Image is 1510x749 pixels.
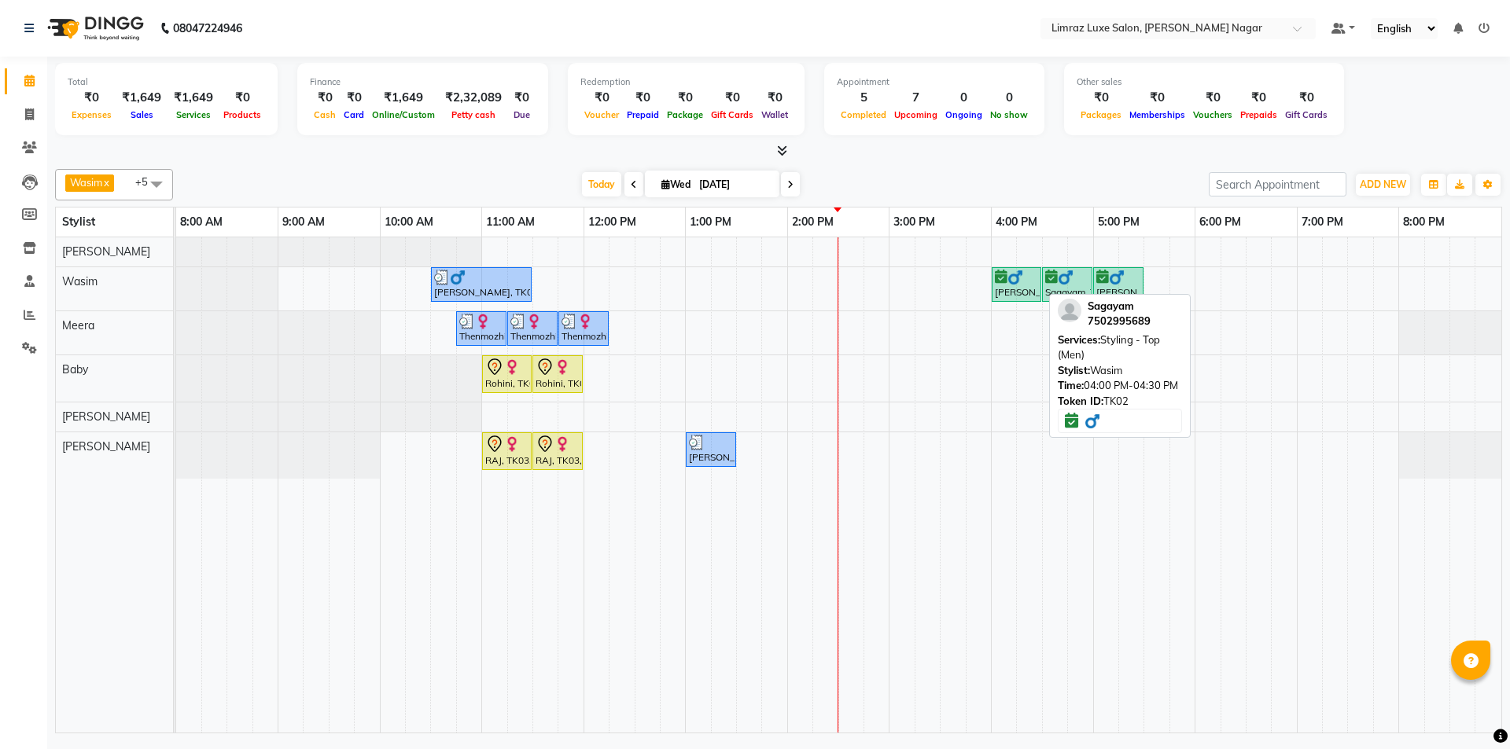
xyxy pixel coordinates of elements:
[1044,270,1091,299] div: Sagayam, TK02, 04:30 PM-05:00 PM, Styling - [PERSON_NAME] Trim
[62,244,150,259] span: [PERSON_NAME]
[458,314,505,343] div: Thenmozhi, TK05, 10:45 AM-11:15 AM, Threading - Eyebrows
[1360,178,1406,190] span: ADD NEW
[1058,364,1090,376] span: Stylist:
[508,89,536,107] div: ₹0
[1236,109,1281,120] span: Prepaids
[889,211,939,233] a: 3:00 PM
[1356,174,1410,196] button: ADD NEW
[580,109,623,120] span: Voucher
[890,89,941,107] div: 7
[173,6,242,50] b: 08047224946
[1058,379,1084,391] span: Time:
[62,318,94,332] span: Meera
[941,89,986,107] div: 0
[1077,109,1125,120] span: Packages
[447,109,499,120] span: Petty cash
[1058,378,1182,394] div: 04:00 PM-04:30 PM
[340,109,368,120] span: Card
[219,89,265,107] div: ₹0
[1058,363,1182,379] div: Wasim
[484,435,530,468] div: RAJ, TK03, 11:00 AM-11:30 AM, Threading - Eyebrows
[168,89,219,107] div: ₹1,649
[1058,299,1081,322] img: profile
[433,270,530,299] div: [PERSON_NAME], TK04, 10:30 AM-11:30 AM, Men's Combo
[1058,333,1160,362] span: Styling - Top (Men)
[68,89,116,107] div: ₹0
[687,435,735,464] div: [PERSON_NAME], TK06, 01:00 PM-01:30 PM, Threading - Eyebrows
[1281,89,1331,107] div: ₹0
[219,109,265,120] span: Products
[707,109,757,120] span: Gift Cards
[663,109,707,120] span: Package
[62,274,98,288] span: Wasim
[1058,333,1100,346] span: Services:
[623,89,663,107] div: ₹0
[68,109,116,120] span: Expenses
[1094,211,1144,233] a: 5:00 PM
[1088,299,1134,312] span: Sagayam
[482,211,539,233] a: 11:00 AM
[439,89,508,107] div: ₹2,32,089
[381,211,437,233] a: 10:00 AM
[584,211,640,233] a: 12:00 PM
[1281,109,1331,120] span: Gift Cards
[70,176,102,189] span: Wasim
[127,109,157,120] span: Sales
[368,109,439,120] span: Online/Custom
[176,211,226,233] a: 8:00 AM
[102,176,109,189] a: x
[1125,109,1189,120] span: Memberships
[1399,211,1449,233] a: 8:00 PM
[172,109,215,120] span: Services
[1077,89,1125,107] div: ₹0
[40,6,148,50] img: logo
[340,89,368,107] div: ₹0
[694,173,773,196] input: 2025-09-03
[986,109,1032,120] span: No show
[1444,686,1494,733] iframe: chat widget
[788,211,838,233] a: 2:00 PM
[582,172,621,196] span: Today
[986,89,1032,107] div: 0
[1189,89,1236,107] div: ₹0
[663,89,707,107] div: ₹0
[837,109,890,120] span: Completed
[1077,75,1331,89] div: Other sales
[510,109,534,120] span: Due
[657,178,694,190] span: Wed
[68,75,265,89] div: Total
[580,89,623,107] div: ₹0
[534,435,581,468] div: RAJ, TK03, 11:30 AM-12:00 PM, Threading - Eyebrows
[1125,89,1189,107] div: ₹0
[1236,89,1281,107] div: ₹0
[1095,270,1142,299] div: [PERSON_NAME], TK02, 05:00 PM-05:30 PM, Facials - Revitalising Facial(All Skin Types)
[310,89,340,107] div: ₹0
[560,314,607,343] div: Thenmozhi, TK05, 11:45 AM-12:15 PM, Waxing - Chin (Flavoured )
[534,358,581,391] div: Rohini, TK01, 11:30 AM-12:00 PM, Threading - Eyebrows
[1298,211,1347,233] a: 7:00 PM
[686,211,735,233] a: 1:00 PM
[484,358,530,391] div: Rohini, TK01, 11:00 AM-11:30 AM, Facials - Cleanup
[1058,394,1182,409] div: TK02
[310,109,340,120] span: Cash
[580,75,792,89] div: Redemption
[757,109,792,120] span: Wallet
[1209,172,1346,196] input: Search Appointment
[837,89,890,107] div: 5
[62,362,88,376] span: Baby
[890,109,941,120] span: Upcoming
[993,270,1040,299] div: [PERSON_NAME], TK02, 04:00 PM-04:30 PM, Styling - Top (Men)
[707,89,757,107] div: ₹0
[62,409,150,424] span: [PERSON_NAME]
[135,175,160,188] span: +5
[992,211,1041,233] a: 4:00 PM
[368,89,439,107] div: ₹1,649
[278,211,329,233] a: 9:00 AM
[757,89,792,107] div: ₹0
[837,75,1032,89] div: Appointment
[509,314,556,343] div: Thenmozhi, TK05, 11:15 AM-11:45 AM, Facials - Revitalising Facial(All Skin Types)
[1189,109,1236,120] span: Vouchers
[310,75,536,89] div: Finance
[1058,395,1103,407] span: Token ID:
[116,89,168,107] div: ₹1,649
